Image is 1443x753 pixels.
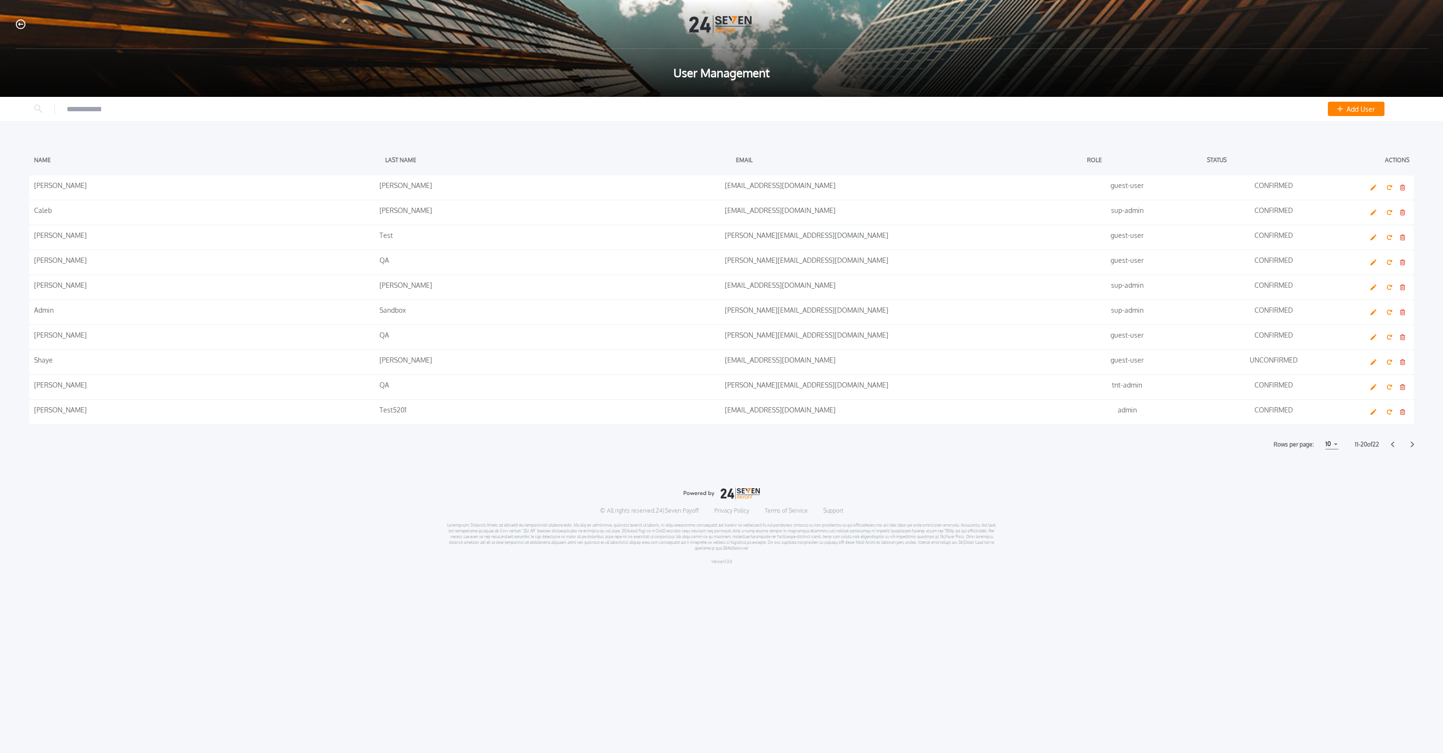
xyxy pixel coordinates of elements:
div: UNCONFIRMED [1189,355,1359,369]
div: tnt-admin [1070,380,1184,394]
div: Shaye [34,355,375,369]
div: CONFIRMED [1189,330,1359,344]
p: Version 1.3.0 [711,559,732,565]
div: QA [379,380,720,394]
p: © All rights reserved. 24|Seven Payoff [600,507,699,515]
button: [PERSON_NAME]QA[PERSON_NAME][EMAIL_ADDRESS][DOMAIN_NAME]guest-userCONFIRMED [29,250,1414,274]
div: [PERSON_NAME] [379,205,720,220]
button: [PERSON_NAME]QA[PERSON_NAME][EMAIL_ADDRESS][DOMAIN_NAME]guest-userCONFIRMED [29,325,1414,349]
div: ROLE [1087,153,1203,167]
div: [PERSON_NAME] [379,180,720,195]
div: guest-user [1070,330,1184,344]
div: CONFIRMED [1189,180,1359,195]
div: sup-admin [1070,305,1184,319]
button: [PERSON_NAME][PERSON_NAME][EMAIL_ADDRESS][DOMAIN_NAME]guest-userCONFIRMED [29,176,1414,200]
button: [PERSON_NAME]QA[PERSON_NAME][EMAIL_ADDRESS][DOMAIN_NAME]tnt-adminCONFIRMED [29,375,1414,399]
div: STATUS [1207,153,1380,167]
div: [PERSON_NAME] [379,355,720,369]
label: Rows per page: [1274,440,1314,449]
div: 10 [1325,438,1331,450]
div: Test [379,230,720,245]
div: [PERSON_NAME] [379,280,720,294]
div: Test5201 [379,405,720,419]
div: admin [1070,405,1184,419]
button: [PERSON_NAME][PERSON_NAME][EMAIL_ADDRESS][DOMAIN_NAME]sup-adminCONFIRMED [29,275,1414,299]
button: AdminSandbox[PERSON_NAME][EMAIL_ADDRESS][DOMAIN_NAME]sup-adminCONFIRMED [29,300,1414,324]
div: CONFIRMED [1189,230,1359,245]
div: Actions [1385,153,1409,167]
div: [EMAIL_ADDRESS][DOMAIN_NAME] [725,355,1065,369]
div: [PERSON_NAME] [34,180,375,195]
div: Caleb [34,205,375,220]
div: [EMAIL_ADDRESS][DOMAIN_NAME] [725,205,1065,220]
button: [PERSON_NAME]Test[PERSON_NAME][EMAIL_ADDRESS][DOMAIN_NAME]guest-userCONFIRMED [29,225,1414,249]
button: [PERSON_NAME]Test5201[EMAIL_ADDRESS][DOMAIN_NAME]adminCONFIRMED [29,400,1414,424]
button: Caleb[PERSON_NAME][EMAIL_ADDRESS][DOMAIN_NAME]sup-adminCONFIRMED [29,200,1414,224]
div: CONFIRMED [1189,380,1359,394]
div: [EMAIL_ADDRESS][DOMAIN_NAME] [725,280,1065,294]
div: LAST NAME [385,153,732,167]
div: CONFIRMED [1189,305,1359,319]
img: Logo [689,15,754,33]
span: Add User [1347,104,1375,114]
div: sup-admin [1070,280,1184,294]
div: [PERSON_NAME] [34,330,375,344]
div: [PERSON_NAME] [34,405,375,419]
a: Terms of Service [765,507,808,515]
div: [PERSON_NAME] [34,230,375,245]
div: EMAIL [736,153,1082,167]
div: [PERSON_NAME] [34,255,375,270]
div: [PERSON_NAME][EMAIL_ADDRESS][DOMAIN_NAME] [725,255,1065,270]
div: NAME [34,153,380,167]
div: QA [379,330,720,344]
a: Privacy Policy [714,507,749,515]
label: 11 - 20 of 22 [1355,440,1379,449]
div: [PERSON_NAME][EMAIL_ADDRESS][DOMAIN_NAME] [725,305,1065,319]
div: CONFIRMED [1189,255,1359,270]
div: QA [379,255,720,270]
div: [PERSON_NAME][EMAIL_ADDRESS][DOMAIN_NAME] [725,330,1065,344]
button: Shaye[PERSON_NAME][EMAIL_ADDRESS][DOMAIN_NAME]guest-userUNCONFIRMED [29,350,1414,374]
div: guest-user [1070,180,1184,195]
div: [EMAIL_ADDRESS][DOMAIN_NAME] [725,405,1065,419]
p: Loremipsum: Dolorsit/Ametc ad elitsedd eiu temporincidi utlabore etdo. Ma aliq en adminimve, quis... [447,522,997,551]
div: sup-admin [1070,205,1184,220]
div: Sandbox [379,305,720,319]
div: Admin [34,305,375,319]
div: [PERSON_NAME] [34,280,375,294]
div: CONFIRMED [1189,280,1359,294]
div: guest-user [1070,255,1184,270]
img: logo [683,488,760,499]
div: guest-user [1070,230,1184,245]
div: [PERSON_NAME][EMAIL_ADDRESS][DOMAIN_NAME] [725,380,1065,394]
button: Add User [1328,102,1384,116]
h1: User Management [674,64,769,82]
button: 10 [1325,439,1338,449]
a: Support [823,507,843,515]
div: [EMAIL_ADDRESS][DOMAIN_NAME] [725,180,1065,195]
div: CONFIRMED [1189,405,1359,419]
div: [PERSON_NAME] [34,380,375,394]
div: [PERSON_NAME][EMAIL_ADDRESS][DOMAIN_NAME] [725,230,1065,245]
div: CONFIRMED [1189,205,1359,220]
div: guest-user [1070,355,1184,369]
